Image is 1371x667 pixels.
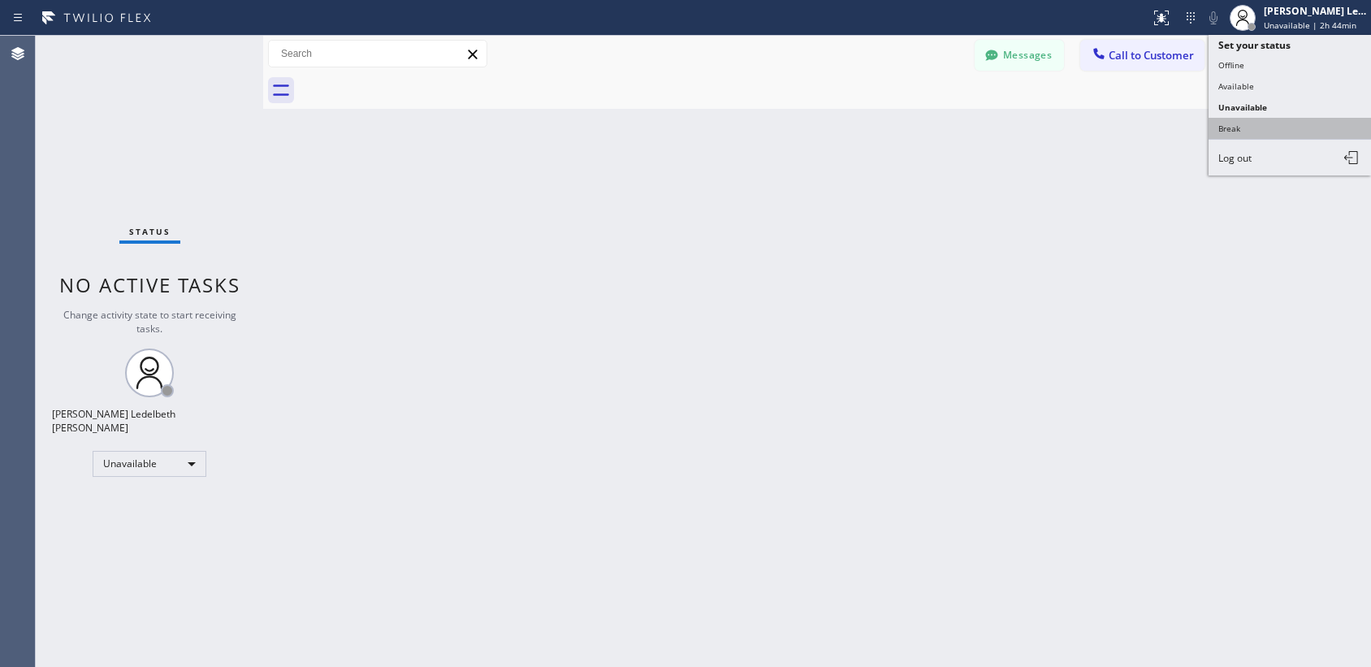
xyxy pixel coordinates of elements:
span: Change activity state to start receiving tasks. [63,308,236,336]
span: Call to Customer [1109,48,1194,63]
button: Mute [1202,6,1225,29]
button: Messages [975,40,1064,71]
div: Unavailable [93,451,206,477]
div: [PERSON_NAME] Ledelbeth [PERSON_NAME] [1264,4,1366,18]
span: Unavailable | 2h 44min [1264,19,1356,31]
div: [PERSON_NAME] Ledelbeth [PERSON_NAME] [52,407,247,435]
span: No active tasks [59,271,240,298]
span: Status [129,226,171,237]
button: Call to Customer [1080,40,1204,71]
input: Search [269,41,487,67]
